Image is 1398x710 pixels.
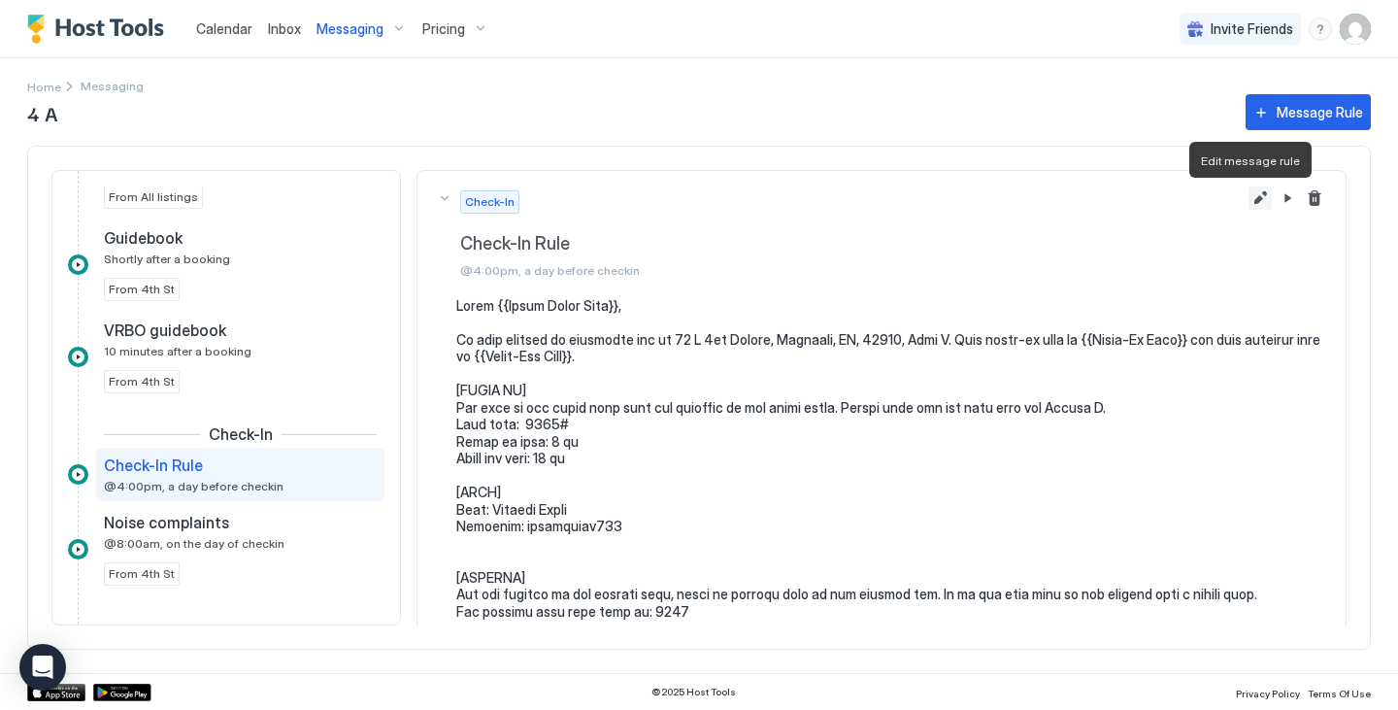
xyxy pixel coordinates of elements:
[316,20,383,38] span: Messaging
[109,188,198,206] span: From All listings
[93,684,151,701] a: Google Play Store
[27,98,1226,127] span: 4 A
[1309,17,1332,41] div: menu
[104,513,229,532] span: Noise complaints
[27,15,173,44] a: Host Tools Logo
[104,536,284,551] span: @8:00am, on the day of checkin
[460,263,1326,278] span: @4:00pm, a day before checkin
[109,565,175,583] span: From 4th St
[104,228,183,248] span: Guidebook
[209,424,273,444] span: Check-In
[1236,682,1300,702] a: Privacy Policy
[104,344,251,358] span: 10 minutes after a booking
[651,686,736,698] span: © 2025 Host Tools
[109,373,175,390] span: From 4th St
[104,252,230,266] span: Shortly after a booking
[460,233,1326,255] span: Check-In Rule
[27,76,61,96] div: Breadcrumb
[422,20,465,38] span: Pricing
[1308,688,1371,699] span: Terms Of Use
[417,171,1346,297] button: Check-InCheck-In Rule@4:00pm, a day before checkin
[1248,186,1272,210] button: Edit message rule
[1277,102,1363,122] div: Message Rule
[1276,186,1299,210] button: Pause Message Rule
[104,479,283,493] span: @4:00pm, a day before checkin
[1308,682,1371,702] a: Terms Of Use
[196,20,252,37] span: Calendar
[1246,94,1371,130] button: Message Rule
[1201,153,1300,168] span: Edit message rule
[27,80,61,94] span: Home
[465,193,515,211] span: Check-In
[1303,186,1326,210] button: Delete message rule
[1236,688,1300,699] span: Privacy Policy
[268,18,301,39] a: Inbox
[27,684,85,701] a: App Store
[19,644,66,691] div: Open Intercom Messenger
[1340,14,1371,45] div: User profile
[268,20,301,37] span: Inbox
[104,456,203,475] span: Check-In Rule
[1211,20,1293,38] span: Invite Friends
[196,18,252,39] a: Calendar
[81,79,144,93] span: Breadcrumb
[109,281,175,298] span: From 4th St
[27,76,61,96] a: Home
[104,321,226,340] span: VRBO guidebook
